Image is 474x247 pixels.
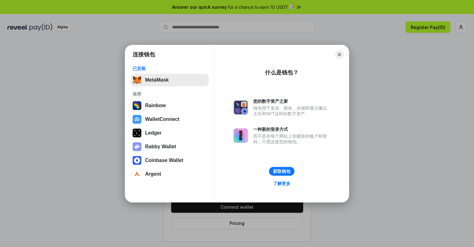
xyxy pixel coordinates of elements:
button: Ledger [131,127,209,139]
div: 您的数字资产之家 [253,98,330,104]
button: Coinbase Wallet [131,154,209,167]
button: WalletConnect [131,113,209,126]
div: 什么是钱包？ [265,69,299,76]
div: Ledger [145,130,162,136]
div: MetaMask [145,77,169,83]
img: svg+xml,%3Csvg%20width%3D%2228%22%20height%3D%2228%22%20viewBox%3D%220%200%2028%2028%22%20fill%3D... [133,115,141,124]
div: Argent [145,171,161,177]
button: 获取钱包 [269,167,294,176]
button: Rabby Wallet [131,140,209,153]
div: 获取钱包 [273,169,290,174]
div: 了解更多 [273,181,290,186]
img: svg+xml,%3Csvg%20width%3D%2228%22%20height%3D%2228%22%20viewBox%3D%220%200%2028%2028%22%20fill%3D... [133,170,141,178]
button: Argent [131,168,209,180]
img: svg+xml,%3Csvg%20fill%3D%22none%22%20height%3D%2233%22%20viewBox%3D%220%200%2035%2033%22%20width%... [133,76,141,84]
button: Close [335,50,344,59]
img: svg+xml,%3Csvg%20xmlns%3D%22http%3A%2F%2Fwww.w3.org%2F2000%2Fsvg%22%20fill%3D%22none%22%20viewBox... [133,142,141,151]
div: 一种新的登录方式 [253,126,330,132]
img: svg+xml,%3Csvg%20xmlns%3D%22http%3A%2F%2Fwww.w3.org%2F2000%2Fsvg%22%20width%3D%2228%22%20height%3... [133,129,141,137]
div: Rainbow [145,103,166,108]
div: WalletConnect [145,116,180,122]
div: 而不是在每个网站上创建新的账户和密码，只需连接您的钱包。 [253,133,330,145]
div: Rabby Wallet [145,144,176,150]
img: svg+xml,%3Csvg%20width%3D%22120%22%20height%3D%22120%22%20viewBox%3D%220%200%20120%20120%22%20fil... [133,101,141,110]
h1: 连接钱包 [133,51,155,58]
a: 了解更多 [269,179,294,188]
div: 已安装 [133,66,207,71]
div: 推荐 [133,91,207,97]
button: MetaMask [131,74,209,86]
button: Rainbow [131,99,209,112]
img: svg+xml,%3Csvg%20xmlns%3D%22http%3A%2F%2Fwww.w3.org%2F2000%2Fsvg%22%20fill%3D%22none%22%20viewBox... [233,128,248,143]
div: Coinbase Wallet [145,158,183,163]
img: svg+xml,%3Csvg%20xmlns%3D%22http%3A%2F%2Fwww.w3.org%2F2000%2Fsvg%22%20fill%3D%22none%22%20viewBox... [233,100,248,115]
img: svg+xml,%3Csvg%20width%3D%2228%22%20height%3D%2228%22%20viewBox%3D%220%200%2028%2028%22%20fill%3D... [133,156,141,165]
div: 钱包用于发送、接收、存储和显示像以太坊和NFT这样的数字资产。 [253,105,330,116]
